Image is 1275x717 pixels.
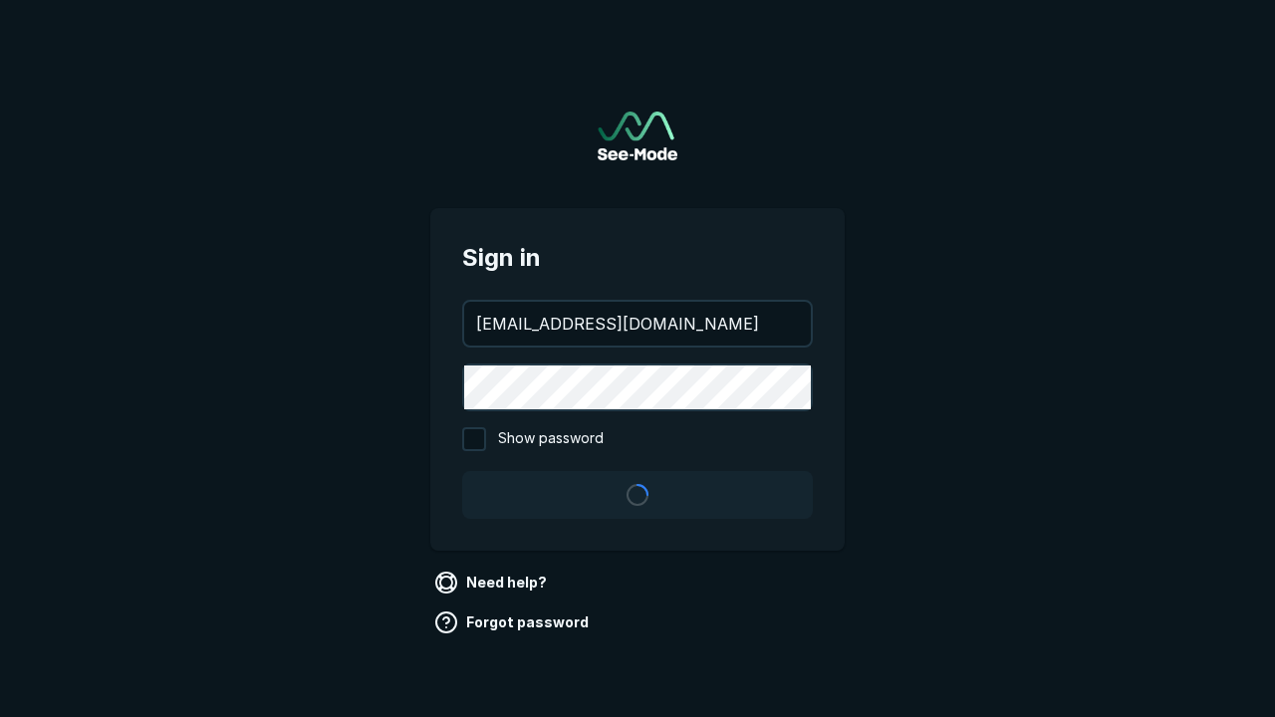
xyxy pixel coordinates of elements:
img: See-Mode Logo [598,112,677,160]
a: Need help? [430,567,555,598]
a: Go to sign in [598,112,677,160]
span: Sign in [462,240,813,276]
span: Show password [498,427,604,451]
input: your@email.com [464,302,811,346]
a: Forgot password [430,606,597,638]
